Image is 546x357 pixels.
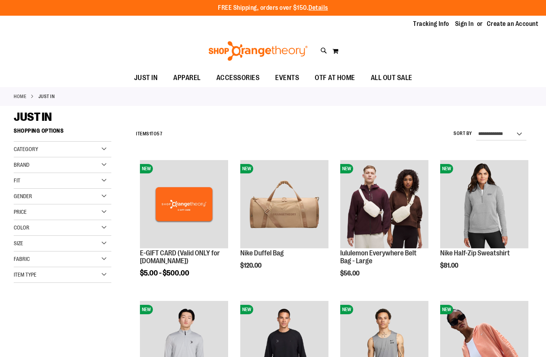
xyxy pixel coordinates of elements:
div: product [336,156,432,297]
a: lululemon Everywhere Belt Bag - LargeNEW [340,160,428,250]
a: lululemon Everywhere Belt Bag - Large [340,249,417,265]
span: JUST IN [134,69,158,87]
img: lululemon Everywhere Belt Bag - Large [340,160,428,248]
p: FREE Shipping, orders over $150. [218,4,328,13]
span: NEW [340,164,353,173]
a: Nike Half-Zip Sweatshirt [440,249,510,257]
span: 1 [149,131,151,137]
span: Gender [14,193,32,199]
span: Color [14,224,29,231]
a: Home [14,93,26,100]
span: $56.00 [340,270,361,277]
span: Fit [14,177,20,184]
span: $81.00 [440,262,459,269]
a: Create an Account [487,20,539,28]
label: Sort By [453,130,472,137]
a: Nike Half-Zip SweatshirtNEW [440,160,528,250]
span: OTF AT HOME [315,69,355,87]
img: Shop Orangetheory [207,41,309,61]
span: ALL OUT SALE [371,69,412,87]
span: NEW [440,164,453,173]
a: Nike Duffel BagNEW [240,160,328,250]
span: NEW [340,305,353,314]
span: Brand [14,162,29,168]
a: Details [308,4,328,11]
strong: Shopping Options [14,124,111,142]
span: NEW [240,305,253,314]
span: NEW [440,305,453,314]
span: Price [14,209,27,215]
h2: Items to [136,128,162,140]
span: Item Type [14,271,36,278]
div: product [136,156,232,297]
img: E-GIFT CARD (Valid ONLY for ShopOrangetheory.com) [140,160,228,248]
span: 57 [157,131,162,137]
a: Tracking Info [413,20,449,28]
span: ACCESSORIES [216,69,260,87]
span: APPAREL [173,69,201,87]
span: NEW [140,164,153,173]
span: JUST IN [14,110,52,124]
span: Size [14,240,23,246]
a: E-GIFT CARD (Valid ONLY for [DOMAIN_NAME]) [140,249,220,265]
span: Fabric [14,256,30,262]
strong: JUST IN [38,93,55,100]
span: NEW [140,305,153,314]
a: Sign In [455,20,474,28]
div: product [436,156,532,289]
div: product [236,156,332,289]
img: Nike Half-Zip Sweatshirt [440,160,528,248]
span: Category [14,146,38,152]
a: Nike Duffel Bag [240,249,284,257]
span: NEW [240,164,253,173]
span: $120.00 [240,262,263,269]
span: EVENTS [275,69,299,87]
span: $5.00 - $500.00 [140,269,189,277]
img: Nike Duffel Bag [240,160,328,248]
a: E-GIFT CARD (Valid ONLY for ShopOrangetheory.com)NEW [140,160,228,250]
